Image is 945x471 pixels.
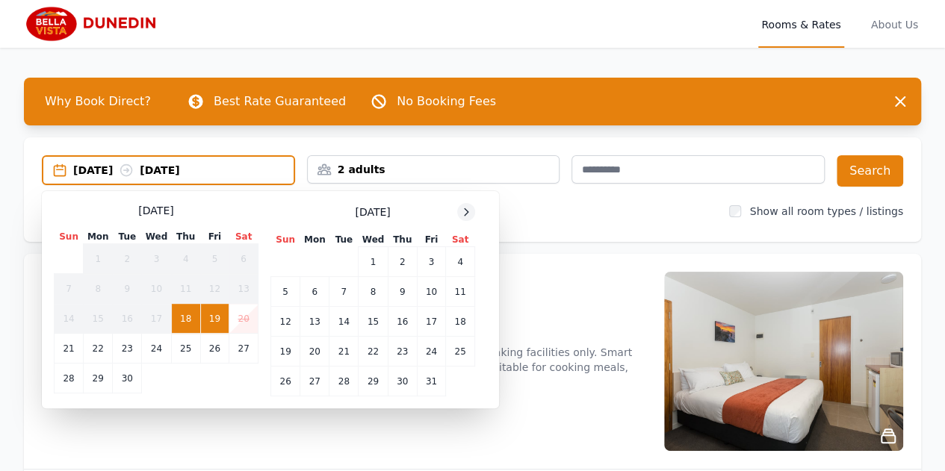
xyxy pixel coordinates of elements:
[359,247,388,277] td: 1
[329,307,359,337] td: 14
[84,304,113,334] td: 15
[300,366,329,396] td: 27
[271,366,300,396] td: 26
[446,307,475,337] td: 18
[750,205,903,217] label: Show all room types / listings
[300,337,329,366] td: 20
[417,277,445,307] td: 10
[397,93,496,110] p: No Booking Fees
[84,230,113,244] th: Mon
[113,230,142,244] th: Tue
[171,304,200,334] td: 18
[55,334,84,364] td: 21
[113,244,142,274] td: 2
[113,304,142,334] td: 16
[113,274,142,304] td: 9
[388,247,417,277] td: 2
[229,244,258,274] td: 6
[55,364,84,393] td: 28
[229,304,258,334] td: 20
[171,274,200,304] td: 11
[113,334,142,364] td: 23
[417,337,445,366] td: 24
[229,334,258,364] td: 27
[84,244,113,274] td: 1
[171,230,200,244] th: Thu
[142,230,171,244] th: Wed
[359,307,388,337] td: 15
[300,277,329,307] td: 6
[138,203,173,218] span: [DATE]
[329,233,359,247] th: Tue
[271,277,300,307] td: 5
[446,247,475,277] td: 4
[388,277,417,307] td: 9
[33,87,163,116] span: Why Book Direct?
[359,233,388,247] th: Wed
[355,205,390,219] span: [DATE]
[308,162,560,177] div: 2 adults
[171,334,200,364] td: 25
[388,337,417,366] td: 23
[84,364,113,393] td: 29
[359,337,388,366] td: 22
[84,334,113,364] td: 22
[837,155,903,187] button: Search
[200,244,229,274] td: 5
[113,364,142,393] td: 30
[446,233,475,247] th: Sat
[84,274,113,304] td: 8
[24,6,167,42] img: Bella Vista Dunedin
[446,277,475,307] td: 11
[417,233,445,247] th: Fri
[271,307,300,337] td: 12
[388,307,417,337] td: 16
[142,334,171,364] td: 24
[214,93,346,110] p: Best Rate Guaranteed
[329,277,359,307] td: 7
[200,274,229,304] td: 12
[446,337,475,366] td: 25
[229,230,258,244] th: Sat
[300,307,329,337] td: 13
[200,230,229,244] th: Fri
[55,230,84,244] th: Sun
[329,366,359,396] td: 28
[271,337,300,366] td: 19
[142,244,171,274] td: 3
[417,247,445,277] td: 3
[73,163,294,178] div: [DATE] [DATE]
[142,274,171,304] td: 10
[271,233,300,247] th: Sun
[200,304,229,334] td: 19
[417,366,445,396] td: 31
[388,233,417,247] th: Thu
[300,233,329,247] th: Mon
[359,366,388,396] td: 29
[329,337,359,366] td: 21
[229,274,258,304] td: 13
[417,307,445,337] td: 17
[55,274,84,304] td: 7
[388,366,417,396] td: 30
[200,334,229,364] td: 26
[142,304,171,334] td: 17
[55,304,84,334] td: 14
[171,244,200,274] td: 4
[359,277,388,307] td: 8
